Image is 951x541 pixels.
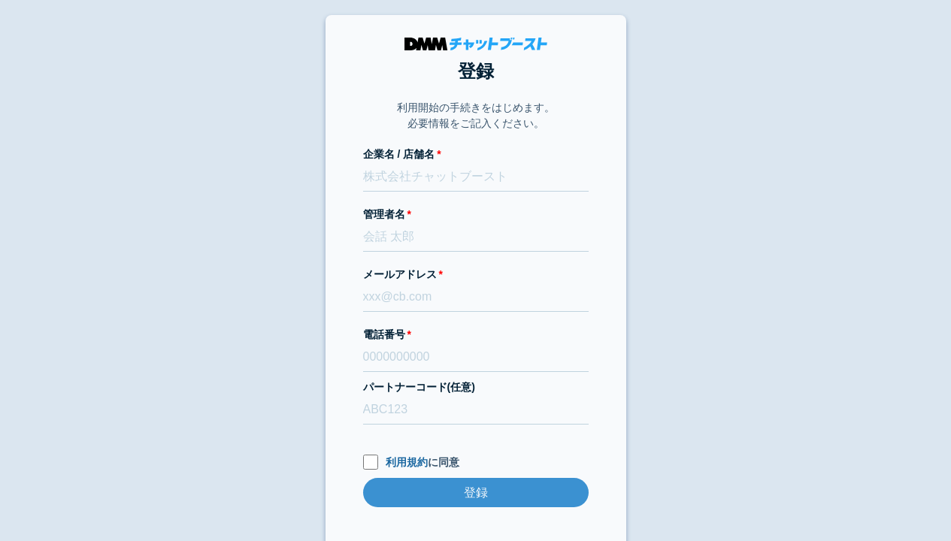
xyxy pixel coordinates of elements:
[363,327,589,343] label: 電話番号
[363,267,589,283] label: メールアドレス
[397,100,555,131] p: 利用開始の手続きをはじめます。 必要情報をご記入ください。
[363,283,589,312] input: xxx@cb.com
[363,147,589,162] label: 企業名 / 店舗名
[363,343,589,372] input: 0000000000
[363,162,589,192] input: 株式会社チャットブースト
[363,222,589,252] input: 会話 太郎
[363,395,589,425] input: ABC123
[386,456,428,468] a: 利用規約
[363,207,589,222] label: 管理者名
[363,58,589,85] h1: 登録
[363,379,589,395] label: パートナーコード(任意)
[363,455,378,470] input: 利用規約に同意
[363,455,589,470] label: に同意
[363,478,589,507] input: 登録
[404,38,547,50] img: DMMチャットブースト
